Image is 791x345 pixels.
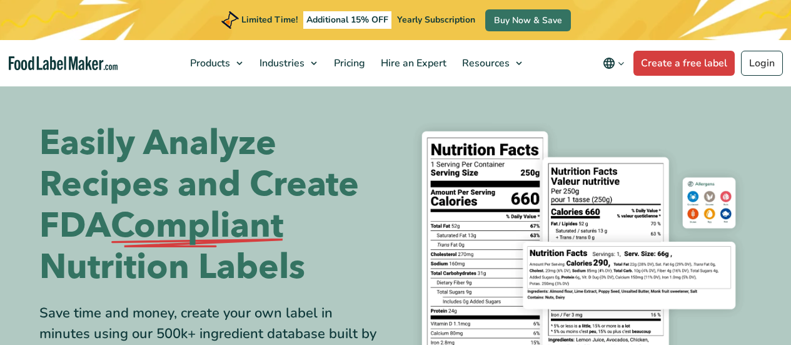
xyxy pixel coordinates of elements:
a: Resources [455,40,528,86]
span: Resources [458,56,511,70]
span: Yearly Subscription [397,14,475,26]
span: Compliant [111,205,283,247]
button: Change language [594,51,633,76]
span: Industries [256,56,306,70]
a: Industries [252,40,323,86]
span: Products [186,56,231,70]
a: Products [183,40,249,86]
span: Limited Time! [241,14,298,26]
a: Create a free label [633,51,735,76]
a: Login [741,51,783,76]
a: Pricing [326,40,370,86]
span: Additional 15% OFF [303,11,391,29]
span: Pricing [330,56,366,70]
h1: Easily Analyze Recipes and Create FDA Nutrition Labels [39,123,386,288]
a: Buy Now & Save [485,9,571,31]
a: Food Label Maker homepage [9,56,118,71]
a: Hire an Expert [373,40,451,86]
span: Hire an Expert [377,56,448,70]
